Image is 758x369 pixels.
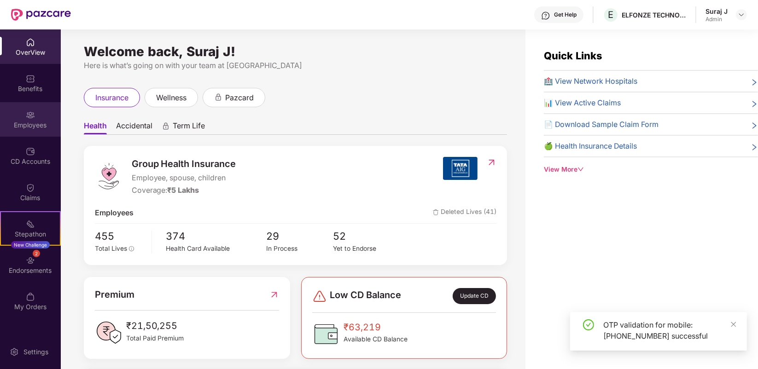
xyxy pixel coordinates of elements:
span: ₹63,219 [344,320,408,334]
span: Employee, spouse, children [132,172,236,184]
span: 📊 View Active Claims [544,97,621,109]
span: 🍏 Health Insurance Details [544,140,637,152]
div: animation [162,122,170,130]
img: PaidPremiumIcon [95,319,122,346]
img: deleteIcon [433,209,439,215]
div: Admin [706,16,728,23]
img: logo [95,162,122,190]
div: 2 [33,250,40,257]
div: New Challenge [11,241,50,248]
div: animation [214,93,222,101]
div: View More [544,165,758,175]
span: ₹21,50,255 [126,319,184,333]
div: OTP validation for mobile: [PHONE_NUMBER] successful [603,319,736,341]
span: E [608,9,614,20]
span: 🏥 View Network Hospitals [544,75,637,87]
img: svg+xml;base64,PHN2ZyBpZD0iRW1wbG95ZWVzIiB4bWxucz0iaHR0cDovL3d3dy53My5vcmcvMjAwMC9zdmciIHdpZHRoPS... [26,110,35,120]
span: 52 [333,228,400,244]
span: ₹5 Lakhs [168,186,199,195]
span: right [751,142,758,152]
span: Quick Links [544,50,602,62]
span: Term Life [173,121,205,134]
span: Health [84,121,107,134]
div: Stepathon [1,230,60,239]
div: Get Help [554,11,577,18]
img: RedirectIcon [487,158,496,167]
div: Suraj J [706,7,728,16]
img: svg+xml;base64,PHN2ZyBpZD0iSGVscC0zMngzMiIgeG1sbnM9Imh0dHA6Ly93d3cudzMub3JnLzIwMDAvc3ZnIiB3aWR0aD... [541,11,550,20]
span: 455 [95,228,145,244]
div: Yet to Endorse [333,244,400,254]
span: insurance [95,92,128,104]
span: Group Health Insurance [132,157,236,171]
div: Coverage: [132,184,236,196]
img: CDBalanceIcon [312,320,340,348]
div: ELFONZE TECHNOLOGIES PRIVATE LIMITED [622,11,686,19]
span: Accidental [116,121,152,134]
span: right [751,99,758,109]
span: 374 [166,228,266,244]
img: svg+xml;base64,PHN2ZyBpZD0iRHJvcGRvd24tMzJ4MzIiIHhtbG5zPSJodHRwOi8vd3d3LnczLm9yZy8yMDAwL3N2ZyIgd2... [738,11,745,18]
span: Available CD Balance [344,334,408,345]
span: Deleted Lives (41) [433,207,496,219]
span: right [751,77,758,87]
img: svg+xml;base64,PHN2ZyBpZD0iTXlfT3JkZXJzIiBkYXRhLW5hbWU9Ik15IE9yZGVycyIgeG1sbnM9Imh0dHA6Ly93d3cudz... [26,292,35,301]
div: Settings [21,347,51,357]
div: Welcome back, Suraj J! [84,48,507,55]
span: check-circle [583,319,594,330]
span: info-circle [129,246,134,252]
span: right [751,121,758,130]
span: Employees [95,207,134,219]
img: svg+xml;base64,PHN2ZyBpZD0iU2V0dGluZy0yMHgyMCIgeG1sbnM9Imh0dHA6Ly93d3cudzMub3JnLzIwMDAvc3ZnIiB3aW... [10,347,19,357]
span: 📄 Download Sample Claim Form [544,119,659,130]
span: Premium [95,288,134,302]
span: down [577,166,584,173]
span: Total Paid Premium [126,334,184,344]
div: Here is what’s going on with your team at [GEOGRAPHIC_DATA] [84,60,507,71]
div: Health Card Available [166,244,266,254]
span: Total Lives [95,245,127,252]
span: close [730,321,737,328]
img: RedirectIcon [269,288,279,302]
span: wellness [156,92,187,104]
div: In Process [266,244,333,254]
span: Low CD Balance [330,288,401,304]
img: New Pazcare Logo [11,9,71,21]
img: svg+xml;base64,PHN2ZyBpZD0iRW5kb3JzZW1lbnRzIiB4bWxucz0iaHR0cDovL3d3dy53My5vcmcvMjAwMC9zdmciIHdpZH... [26,256,35,265]
img: svg+xml;base64,PHN2ZyBpZD0iSG9tZSIgeG1sbnM9Imh0dHA6Ly93d3cudzMub3JnLzIwMDAvc3ZnIiB3aWR0aD0iMjAiIG... [26,38,35,47]
span: pazcard [225,92,254,104]
img: svg+xml;base64,PHN2ZyBpZD0iQ2xhaW0iIHhtbG5zPSJodHRwOi8vd3d3LnczLm9yZy8yMDAwL3N2ZyIgd2lkdGg9IjIwIi... [26,183,35,192]
img: svg+xml;base64,PHN2ZyBpZD0iQ0RfQWNjb3VudHMiIGRhdGEtbmFtZT0iQ0QgQWNjb3VudHMiIHhtbG5zPSJodHRwOi8vd3... [26,147,35,156]
img: svg+xml;base64,PHN2ZyBpZD0iQmVuZWZpdHMiIHhtbG5zPSJodHRwOi8vd3d3LnczLm9yZy8yMDAwL3N2ZyIgd2lkdGg9Ij... [26,74,35,83]
span: 29 [266,228,333,244]
img: insurerIcon [443,157,478,180]
img: svg+xml;base64,PHN2ZyB4bWxucz0iaHR0cDovL3d3dy53My5vcmcvMjAwMC9zdmciIHdpZHRoPSIyMSIgaGVpZ2h0PSIyMC... [26,219,35,229]
div: Update CD [453,288,496,304]
img: svg+xml;base64,PHN2ZyBpZD0iRGFuZ2VyLTMyeDMyIiB4bWxucz0iaHR0cDovL3d3dy53My5vcmcvMjAwMC9zdmciIHdpZH... [312,289,327,304]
